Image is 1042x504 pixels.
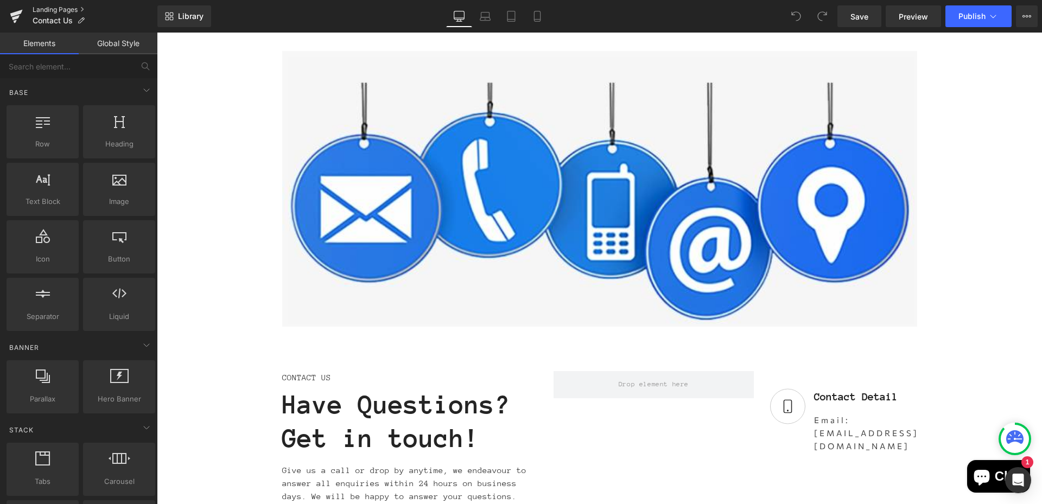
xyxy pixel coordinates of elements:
[8,87,29,98] span: Base
[785,5,807,27] button: Undo
[10,138,75,150] span: Row
[472,5,498,27] a: Laptop
[1016,5,1038,27] button: More
[33,5,157,14] a: Landing Pages
[649,356,762,373] div: Contact Detail
[178,11,204,21] span: Library
[86,196,152,207] span: Image
[446,5,472,27] a: Desktop
[524,5,550,27] a: Mobile
[33,16,73,25] span: Contact Us
[157,5,211,27] a: New Library
[1005,467,1031,493] div: Open Intercom Messenger
[86,476,152,487] span: Carousel
[945,5,1012,27] button: Publish
[899,11,928,22] span: Preview
[10,253,75,265] span: Icon
[86,253,152,265] span: Button
[10,476,75,487] span: Tabs
[10,196,75,207] span: Text Block
[8,342,40,353] span: Banner
[649,378,762,420] div: Email: [EMAIL_ADDRESS][DOMAIN_NAME]
[125,423,380,470] div: Give us a call or drop by anytime, we endeavour to answer all enquiries within 24 hours on busine...
[10,311,75,322] span: Separator
[886,5,941,27] a: Preview
[125,339,380,352] div: CONTACT US
[79,33,157,54] a: Global Style
[86,311,152,322] span: Liquid
[125,352,380,422] div: Have Questions? Get in touch!
[958,12,986,21] span: Publish
[10,393,75,405] span: Parallax
[8,425,35,435] span: Stack
[811,5,833,27] button: Redo
[498,5,524,27] a: Tablet
[86,393,152,405] span: Hero Banner
[86,138,152,150] span: Heading
[850,11,868,22] span: Save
